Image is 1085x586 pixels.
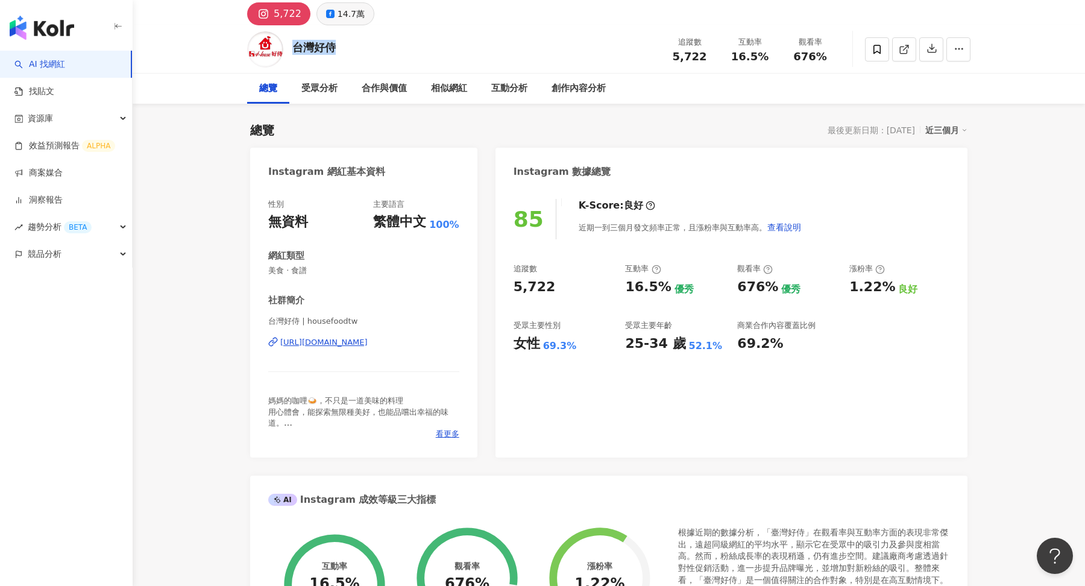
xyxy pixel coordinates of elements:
div: Instagram 成效等級三大指標 [268,493,436,506]
div: 社群簡介 [268,294,304,307]
div: 優秀 [675,283,694,296]
div: 互動率 [727,36,773,48]
div: 16.5% [625,278,671,297]
div: [URL][DOMAIN_NAME] [280,337,368,348]
div: K-Score : [579,199,655,212]
div: 1.22% [849,278,895,297]
div: 優秀 [781,283,800,296]
iframe: Help Scout Beacon - Open [1037,538,1073,574]
button: 查看說明 [767,215,802,239]
div: 676% [737,278,778,297]
div: 女性 [514,335,540,353]
a: 商案媒合 [14,167,63,179]
div: 5,722 [514,278,556,297]
div: 追蹤數 [514,263,537,274]
div: 觀看率 [737,263,773,274]
a: 洞察報告 [14,194,63,206]
a: 效益預測報告ALPHA [14,140,115,152]
span: 100% [429,218,459,232]
div: 觀看率 [454,561,480,571]
div: 52.1% [689,339,723,353]
div: 69.3% [543,339,577,353]
div: 良好 [624,199,643,212]
a: searchAI 找網紅 [14,58,65,71]
div: 受眾分析 [301,81,338,96]
span: 競品分析 [28,241,61,268]
span: 查看說明 [767,222,801,232]
button: 5,722 [247,2,310,25]
div: 相似網紅 [431,81,467,96]
div: Instagram 數據總覽 [514,165,611,178]
div: 根據近期的數據分析，「臺灣好侍」在觀看率與互動率方面的表現非常傑出，遠超同級網紅的平均水平，顯示它在受眾中的吸引力及參與度相當高。然而，粉絲成長率的表現稍遜，仍有進步空間。建議廠商考慮透過針對性... [678,527,949,586]
div: 漲粉率 [587,561,612,571]
div: 受眾主要年齡 [625,320,672,331]
span: 看更多 [436,429,459,439]
div: 14.7萬 [338,5,365,22]
a: [URL][DOMAIN_NAME] [268,337,459,348]
div: 漲粉率 [849,263,885,274]
div: 近期一到三個月發文頻率正常，且漲粉率與互動率高。 [579,215,802,239]
div: 受眾主要性別 [514,320,561,331]
div: 近三個月 [925,122,967,138]
span: 美食 · 食譜 [268,265,459,276]
div: 25-34 歲 [625,335,685,353]
div: 互動率 [625,263,661,274]
div: 互動分析 [491,81,527,96]
div: 觀看率 [787,36,833,48]
div: 商業合作內容覆蓋比例 [737,320,816,331]
span: 資源庫 [28,105,53,132]
div: 網紅類型 [268,250,304,262]
span: 台灣好侍 | housefoodtw [268,316,459,327]
div: 5,722 [274,5,301,22]
div: 追蹤數 [667,36,712,48]
img: KOL Avatar [247,31,283,68]
div: 85 [514,207,544,232]
div: 總覽 [259,81,277,96]
div: 最後更新日期：[DATE] [828,125,915,135]
div: AI [268,494,297,506]
div: 創作內容分析 [552,81,606,96]
div: 主要語言 [373,199,404,210]
span: rise [14,223,23,232]
span: 16.5% [731,51,769,63]
div: 無資料 [268,213,308,232]
div: Instagram 網紅基本資料 [268,165,385,178]
div: 互動率 [322,561,347,571]
div: 良好 [898,283,917,296]
div: 台灣好侍 [292,40,336,55]
div: 合作與價值 [362,81,407,96]
div: 繁體中文 [373,213,426,232]
span: 5,722 [673,50,707,63]
button: 14.7萬 [316,2,374,25]
div: BETA [64,221,92,233]
a: 找貼文 [14,86,54,98]
img: logo [10,16,74,40]
div: 總覽 [250,122,274,139]
span: 676% [793,51,827,63]
div: 性別 [268,199,284,210]
span: 趨勢分析 [28,213,92,241]
span: 媽媽的咖哩🍛，不只是一道美味的料理 用心體會，能探索無限種美好，也能品嚐出幸福的味道。 週末就來做咖哩吧！Enjoy Curry✨ - [268,396,448,449]
div: 69.2% [737,335,783,353]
